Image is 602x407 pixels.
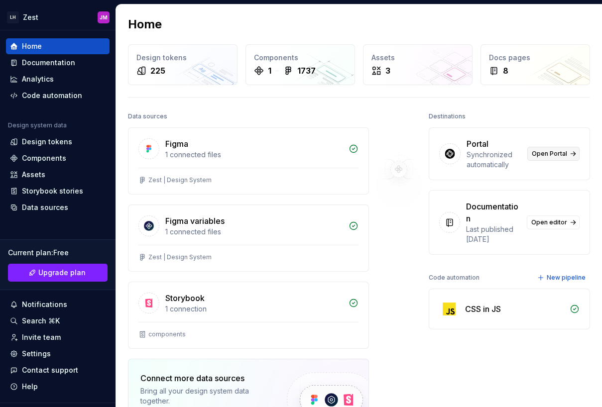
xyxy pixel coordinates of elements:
div: Components [22,153,66,163]
div: 3 [385,65,390,77]
div: Synchronized automatically [467,150,521,170]
a: Figma variables1 connected filesZest | Design System [128,204,369,272]
div: Last published [DATE] [466,224,521,244]
div: Documentation [22,58,75,68]
div: Data sources [22,203,68,212]
div: Zest [23,12,38,22]
div: components [148,330,186,338]
h2: Home [128,16,162,32]
div: Search ⌘K [22,316,60,326]
div: 1 connected files [165,150,343,160]
a: Upgrade plan [8,264,108,282]
a: Invite team [6,329,110,345]
div: Home [22,41,42,51]
div: Design tokens [136,53,229,63]
div: Design tokens [22,137,72,147]
div: Code automation [429,271,480,285]
div: Help [22,382,38,392]
span: Upgrade plan [38,268,86,278]
div: JM [100,13,108,21]
button: Help [6,379,110,395]
a: Settings [6,346,110,362]
button: New pipeline [534,271,590,285]
a: Analytics [6,71,110,87]
div: Contact support [22,365,78,375]
div: Components [254,53,347,63]
a: Components11737 [245,44,355,85]
a: Assets [6,167,110,183]
a: Design tokens225 [128,44,238,85]
div: 1737 [297,65,316,77]
a: Docs pages8 [481,44,590,85]
a: Open editor [527,215,580,229]
div: Storybook [165,292,205,304]
div: Data sources [128,109,167,123]
div: Figma [165,138,188,150]
div: Storybook stories [22,186,83,196]
div: Settings [22,349,51,359]
a: Documentation [6,55,110,71]
div: Figma variables [165,215,225,227]
button: Contact support [6,362,110,378]
button: Search ⌘K [6,313,110,329]
div: Bring all your design system data together. [140,386,270,406]
a: Data sources [6,200,110,215]
button: LHZestJM [2,6,114,28]
div: Connect more data sources [140,372,270,384]
span: Open Portal [532,150,567,158]
div: Assets [22,170,45,180]
a: Components [6,150,110,166]
span: New pipeline [547,274,586,282]
div: Portal [467,138,488,150]
a: Open Portal [527,147,580,161]
div: Documentation [466,201,521,224]
div: 1 [268,65,271,77]
a: Storybook1 connectioncomponents [128,282,369,349]
a: Design tokens [6,134,110,150]
div: 8 [503,65,508,77]
div: Notifications [22,300,67,309]
a: Storybook stories [6,183,110,199]
div: Docs pages [489,53,582,63]
div: Invite team [22,332,61,342]
div: Code automation [22,91,82,101]
div: Assets [371,53,464,63]
div: 1 connection [165,304,343,314]
div: Zest | Design System [148,176,212,184]
a: Assets3 [363,44,473,85]
div: Current plan : Free [8,248,108,258]
button: Notifications [6,297,110,312]
span: Open editor [531,218,567,226]
div: Analytics [22,74,54,84]
div: LH [7,11,19,23]
div: Destinations [429,109,466,123]
a: Figma1 connected filesZest | Design System [128,127,369,195]
div: CSS in JS [465,303,501,315]
div: 225 [150,65,165,77]
div: Zest | Design System [148,253,212,261]
a: Home [6,38,110,54]
div: 1 connected files [165,227,343,237]
a: Code automation [6,88,110,103]
div: Design system data [8,121,67,129]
